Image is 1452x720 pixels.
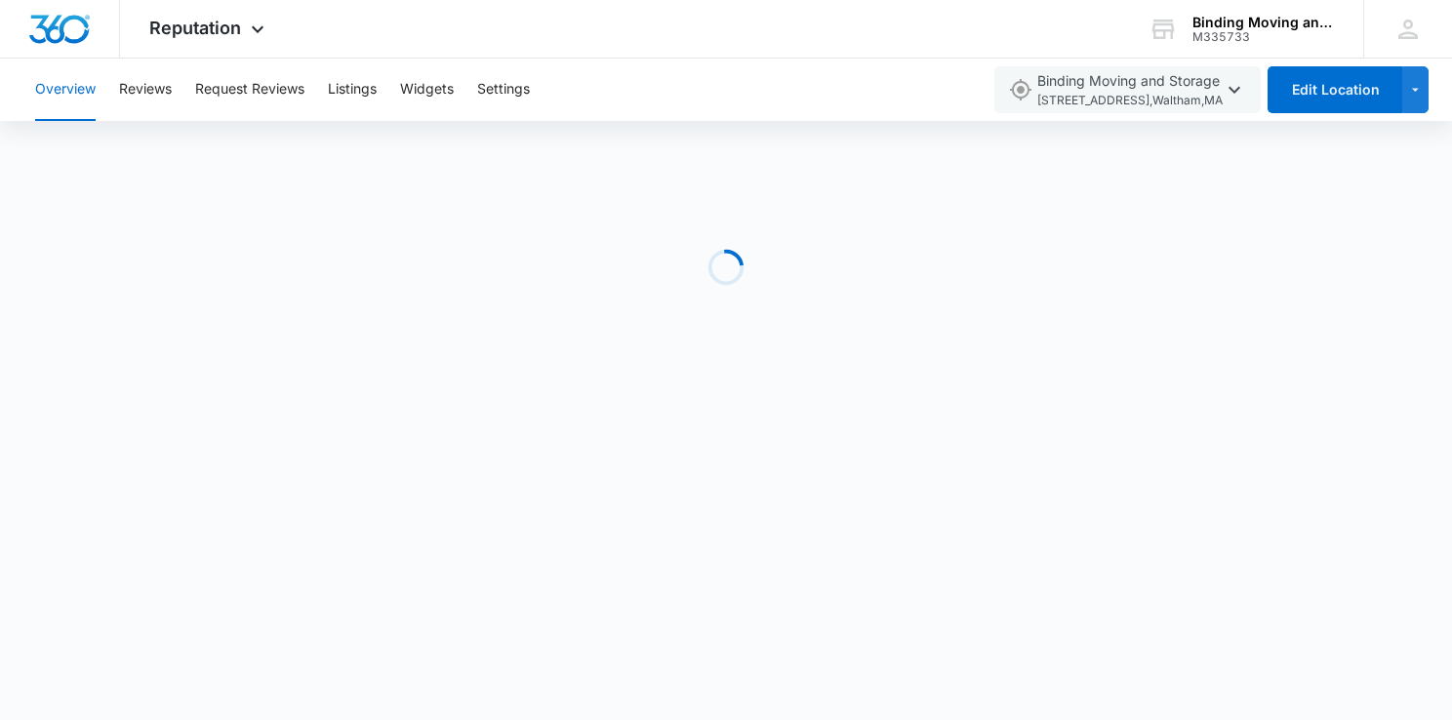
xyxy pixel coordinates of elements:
[195,59,304,121] button: Request Reviews
[1192,15,1335,30] div: account name
[477,59,530,121] button: Settings
[35,59,96,121] button: Overview
[149,18,241,38] span: Reputation
[1268,66,1402,113] button: Edit Location
[1037,92,1223,110] span: [STREET_ADDRESS] , Waltham , MA
[328,59,377,121] button: Listings
[400,59,454,121] button: Widgets
[1037,70,1223,110] span: Binding Moving and Storage
[994,66,1261,113] button: Binding Moving and Storage[STREET_ADDRESS],Waltham,MA
[1192,30,1335,44] div: account id
[119,59,172,121] button: Reviews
